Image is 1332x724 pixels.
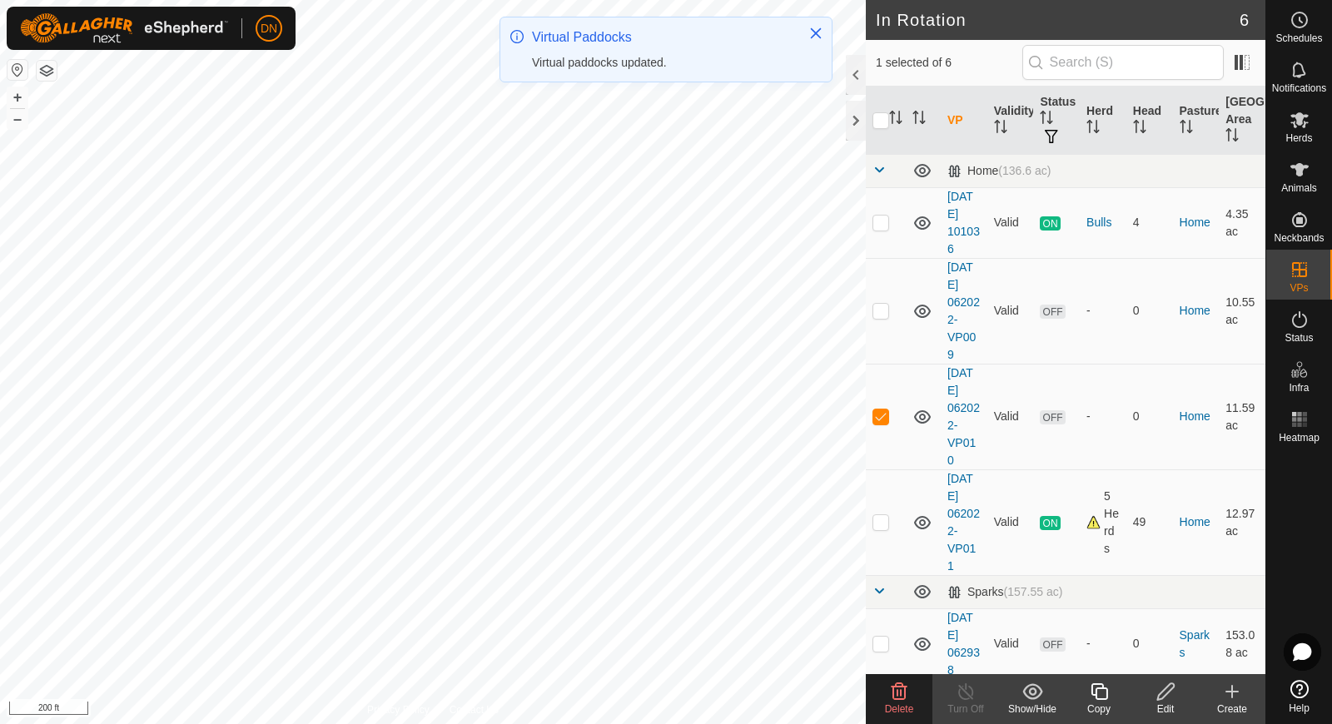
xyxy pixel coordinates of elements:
span: (136.6 ac) [998,164,1051,177]
th: Head [1126,87,1173,155]
span: DN [261,20,277,37]
td: Valid [987,258,1034,364]
button: – [7,109,27,129]
a: Help [1266,673,1332,720]
div: Edit [1132,702,1199,717]
a: [DATE] 101036 [947,190,980,255]
button: Close [804,22,828,45]
div: Virtual Paddocks [532,27,792,47]
td: Valid [987,187,1034,258]
span: Help [1289,703,1310,713]
th: Validity [987,87,1034,155]
p-sorticon: Activate to sort [1133,122,1146,136]
img: Gallagher Logo [20,13,228,43]
td: Valid [987,364,1034,469]
div: Show/Hide [999,702,1066,717]
a: Home [1180,515,1210,528]
td: 4 [1126,187,1173,258]
p-sorticon: Activate to sort [1225,131,1239,144]
td: 0 [1126,364,1173,469]
a: Contact Us [450,702,499,717]
div: - [1086,302,1120,320]
button: Map Layers [37,61,57,81]
div: Create [1199,702,1265,717]
input: Search (S) [1022,45,1224,80]
div: 5 Herds [1086,488,1120,558]
span: OFF [1040,305,1065,319]
span: ON [1040,216,1060,231]
th: Herd [1080,87,1126,155]
div: Copy [1066,702,1132,717]
span: VPs [1290,283,1308,293]
span: Animals [1281,183,1317,193]
div: Sparks [947,585,1062,599]
td: 49 [1126,469,1173,575]
div: Virtual paddocks updated. [532,54,792,72]
span: OFF [1040,637,1065,652]
span: Infra [1289,383,1309,393]
h2: In Rotation [876,10,1240,30]
span: Delete [885,703,914,715]
div: - [1086,408,1120,425]
span: Neckbands [1274,233,1324,243]
span: Status [1285,333,1313,343]
td: 153.08 ac [1219,608,1265,679]
a: Privacy Policy [367,702,430,717]
span: ON [1040,516,1060,530]
p-sorticon: Activate to sort [1086,122,1100,136]
th: VP [941,87,987,155]
td: 0 [1126,258,1173,364]
p-sorticon: Activate to sort [889,113,902,126]
td: 11.59 ac [1219,364,1265,469]
th: Pasture [1173,87,1220,155]
span: OFF [1040,410,1065,424]
div: Bulls [1086,214,1120,231]
div: Turn Off [932,702,999,717]
a: Home [1180,304,1210,317]
p-sorticon: Activate to sort [1040,113,1053,126]
div: - [1086,635,1120,652]
p-sorticon: Activate to sort [994,122,1007,136]
td: 10.55 ac [1219,258,1265,364]
span: 6 [1240,7,1249,32]
p-sorticon: Activate to sort [1180,122,1193,136]
span: 1 selected of 6 [876,54,1022,72]
span: (157.55 ac) [1004,585,1063,598]
a: [DATE] 062022-VP011 [947,472,980,573]
td: 4.35 ac [1219,187,1265,258]
span: Notifications [1272,83,1326,93]
div: Home [947,164,1051,178]
p-sorticon: Activate to sort [912,113,926,126]
a: Sparks [1180,628,1210,659]
button: + [7,87,27,107]
a: Home [1180,409,1210,423]
span: Herds [1285,133,1312,143]
span: Heatmap [1279,433,1320,443]
td: 0 [1126,608,1173,679]
a: Home [1180,216,1210,229]
a: [DATE] 062022-VP010 [947,366,980,467]
th: [GEOGRAPHIC_DATA] Area [1219,87,1265,155]
span: Schedules [1275,33,1322,43]
td: Valid [987,608,1034,679]
a: [DATE] 062938 [947,611,980,677]
td: Valid [987,469,1034,575]
button: Reset Map [7,60,27,80]
th: Status [1033,87,1080,155]
td: 12.97 ac [1219,469,1265,575]
a: [DATE] 062022-VP009 [947,260,980,361]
